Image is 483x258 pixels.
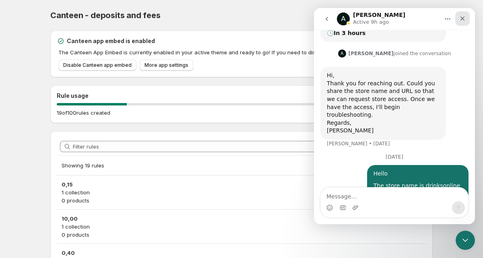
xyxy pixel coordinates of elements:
[62,196,421,204] p: 0 products
[73,141,423,152] input: Filter rules
[62,231,421,239] p: 0 products
[456,231,475,250] iframe: Intercom live chat
[62,180,421,188] h3: 0,15
[58,48,426,56] p: The Canteen App Embed is currently enabled in your active theme and ready to go! If you need to d...
[62,223,421,231] p: 1 collection
[62,162,104,169] span: Showing 19 rules
[314,8,475,224] iframe: Intercom live chat
[67,37,155,45] h2: Canteen app embed is enabled
[62,215,421,223] h3: 10,00
[140,60,193,71] a: More app settings
[57,92,426,100] h2: Rule usage
[50,10,161,20] span: Canteen - deposits and fees
[62,188,421,196] p: 1 collection
[63,62,132,68] span: Disable Canteen app embed
[58,60,136,71] a: Disable Canteen app embed
[57,109,110,117] p: 19 of 100 rules created
[144,62,188,68] span: More app settings
[62,249,421,257] h3: 0,40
